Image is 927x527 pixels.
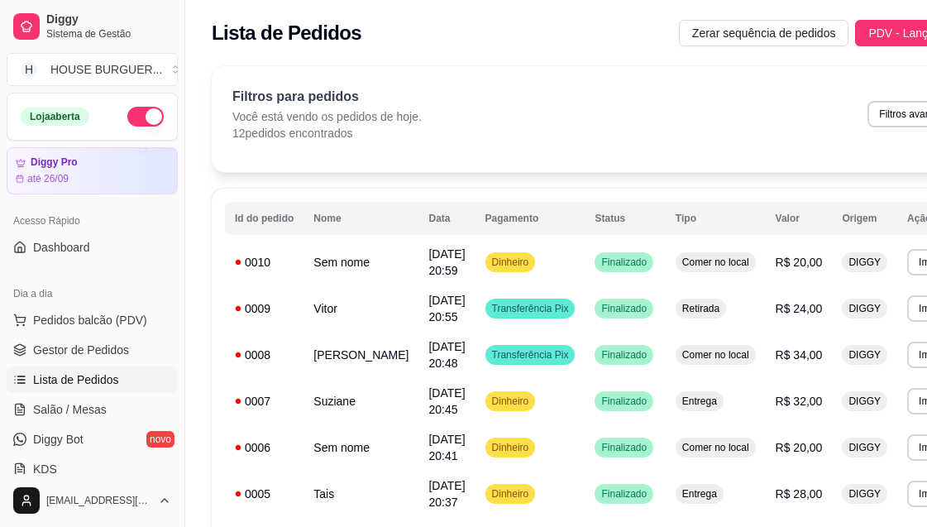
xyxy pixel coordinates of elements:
[428,247,465,277] span: [DATE] 20:59
[776,302,823,315] span: R$ 24,00
[7,426,178,453] a: Diggy Botnovo
[46,494,151,507] span: [EMAIL_ADDRESS][DOMAIN_NAME]
[766,202,833,235] th: Valor
[33,342,129,358] span: Gestor de Pedidos
[475,202,585,235] th: Pagamento
[235,486,294,502] div: 0005
[7,307,178,333] button: Pedidos balcão (PDV)
[776,348,823,362] span: R$ 34,00
[666,202,766,235] th: Tipo
[7,396,178,423] a: Salão / Mesas
[832,202,897,235] th: Origem
[598,302,650,315] span: Finalizado
[418,202,475,235] th: Data
[7,208,178,234] div: Acesso Rápido
[679,20,849,46] button: Zerar sequência de pedidos
[428,294,465,323] span: [DATE] 20:55
[776,256,823,269] span: R$ 20,00
[598,441,650,454] span: Finalizado
[7,337,178,363] a: Gestor de Pedidos
[232,108,422,125] p: Você está vendo os pedidos de hoje.
[679,256,753,269] span: Comer no local
[679,348,753,362] span: Comer no local
[31,156,78,169] article: Diggy Pro
[845,487,884,501] span: DIGGY
[235,347,294,363] div: 0008
[225,202,303,235] th: Id do pedido
[845,256,884,269] span: DIGGY
[845,395,884,408] span: DIGGY
[776,441,823,454] span: R$ 20,00
[598,348,650,362] span: Finalizado
[489,302,572,315] span: Transferência Pix
[33,431,84,448] span: Diggy Bot
[7,234,178,261] a: Dashboard
[679,395,720,408] span: Entrega
[33,461,57,477] span: KDS
[27,172,69,185] article: até 26/09
[235,393,294,410] div: 0007
[303,332,418,378] td: [PERSON_NAME]
[489,441,533,454] span: Dinheiro
[7,367,178,393] a: Lista de Pedidos
[679,487,720,501] span: Entrega
[303,202,418,235] th: Nome
[303,285,418,332] td: Vitor
[21,108,89,126] div: Loja aberta
[776,487,823,501] span: R$ 28,00
[7,147,178,194] a: Diggy Proaté 26/09
[428,340,465,370] span: [DATE] 20:48
[845,441,884,454] span: DIGGY
[692,24,836,42] span: Zerar sequência de pedidos
[489,487,533,501] span: Dinheiro
[33,312,147,328] span: Pedidos balcão (PDV)
[598,256,650,269] span: Finalizado
[489,348,572,362] span: Transferência Pix
[598,395,650,408] span: Finalizado
[428,433,465,462] span: [DATE] 20:41
[845,302,884,315] span: DIGGY
[303,471,418,517] td: Tais
[428,386,465,416] span: [DATE] 20:45
[679,441,753,454] span: Comer no local
[428,479,465,509] span: [DATE] 20:37
[50,61,162,78] div: HOUSE BURGUER ...
[303,239,418,285] td: Sem nome
[7,481,178,520] button: [EMAIL_ADDRESS][DOMAIN_NAME]
[212,20,361,46] h2: Lista de Pedidos
[33,371,119,388] span: Lista de Pedidos
[303,424,418,471] td: Sem nome
[232,125,422,141] p: 12 pedidos encontrados
[489,395,533,408] span: Dinheiro
[489,256,533,269] span: Dinheiro
[46,27,171,41] span: Sistema de Gestão
[7,53,178,86] button: Select a team
[33,401,107,418] span: Salão / Mesas
[7,7,178,46] a: DiggySistema de Gestão
[585,202,665,235] th: Status
[598,487,650,501] span: Finalizado
[776,395,823,408] span: R$ 32,00
[46,12,171,27] span: Diggy
[235,439,294,456] div: 0006
[33,239,90,256] span: Dashboard
[235,300,294,317] div: 0009
[845,348,884,362] span: DIGGY
[21,61,37,78] span: H
[303,378,418,424] td: Suziane
[232,87,422,107] p: Filtros para pedidos
[7,456,178,482] a: KDS
[127,107,164,127] button: Alterar Status
[235,254,294,271] div: 0010
[679,302,723,315] span: Retirada
[7,280,178,307] div: Dia a dia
